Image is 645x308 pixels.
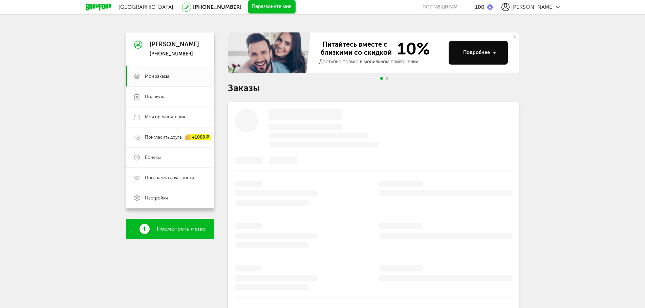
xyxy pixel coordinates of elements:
[126,66,214,87] a: Мои заказы
[386,77,388,80] span: Go to slide 2
[228,84,519,93] h1: Заказы
[157,226,206,232] span: Посмотреть меню
[145,73,169,79] span: Мои заказы
[185,135,211,140] div: +1000 ₽
[126,147,214,168] a: Бонусы
[126,219,214,239] a: Посмотреть меню
[319,58,443,65] div: Доступно только в мобильном приложении
[126,188,214,208] a: Настройки
[487,4,493,10] img: bonus_b.cdccf46.png
[248,0,296,14] button: Перезвоните мне
[126,107,214,127] a: Мои предпочтения
[393,40,430,57] span: 10%
[119,4,173,10] span: [GEOGRAPHIC_DATA]
[126,87,214,107] a: Подписка
[126,127,214,147] a: Пригласить друга +1000 ₽
[150,41,199,48] div: [PERSON_NAME]
[145,94,166,100] span: Подписка
[449,41,508,65] button: Подробнее
[126,168,214,188] a: Программа лояльности
[511,4,554,10] span: [PERSON_NAME]
[150,51,199,57] div: [PHONE_NUMBER]
[475,4,485,10] div: 100
[193,4,241,10] a: [PHONE_NUMBER]
[145,134,182,140] span: Пригласить друга
[145,175,194,181] span: Программа лояльности
[145,155,161,161] span: Бонусы
[228,32,313,73] img: family-banner.579af9d.jpg
[380,77,383,80] span: Go to slide 1
[319,40,393,57] span: Питайтесь вместе с близкими со скидкой
[145,114,185,120] span: Мои предпочтения
[145,195,168,201] span: Настройки
[463,49,496,56] div: Подробнее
